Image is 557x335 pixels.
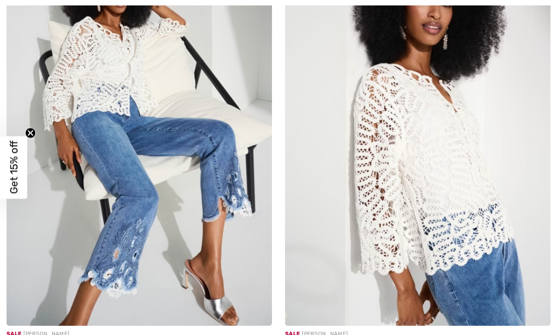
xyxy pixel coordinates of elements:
[8,141,20,194] span: Get 15% off
[25,128,36,139] button: Close teaser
